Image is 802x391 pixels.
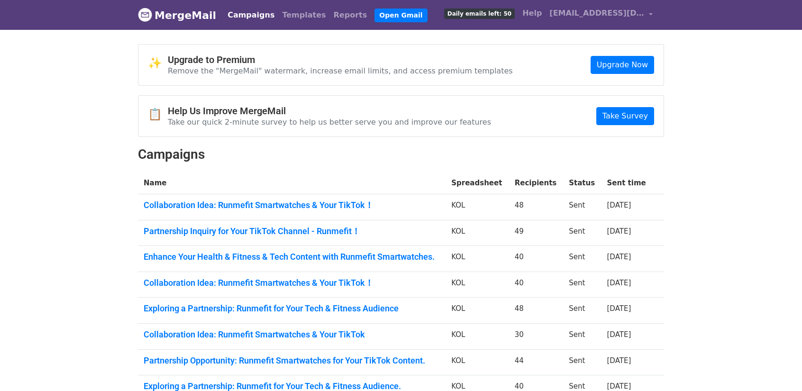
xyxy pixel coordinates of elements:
[601,172,653,194] th: Sent time
[148,108,168,121] span: 📋
[509,194,564,220] td: 48
[509,246,564,272] td: 40
[446,172,509,194] th: Spreadsheet
[591,56,654,74] a: Upgrade Now
[330,6,371,25] a: Reports
[596,107,654,125] a: Take Survey
[509,220,564,246] td: 49
[563,298,601,324] td: Sent
[509,172,564,194] th: Recipients
[144,355,440,366] a: Partnership Opportunity: Runmefit Smartwatches for Your TikTok Content.
[607,304,631,313] a: [DATE]
[519,4,546,23] a: Help
[509,324,564,350] td: 30
[278,6,329,25] a: Templates
[440,4,519,23] a: Daily emails left: 50
[563,349,601,375] td: Sent
[563,324,601,350] td: Sent
[549,8,644,19] span: [EMAIL_ADDRESS][DOMAIN_NAME]
[168,117,491,127] p: Take our quick 2-minute survey to help us better serve you and improve our features
[563,272,601,298] td: Sent
[168,66,513,76] p: Remove the "MergeMail" watermark, increase email limits, and access premium templates
[138,8,152,22] img: MergeMail logo
[607,253,631,261] a: [DATE]
[138,172,446,194] th: Name
[607,227,631,236] a: [DATE]
[144,200,440,210] a: Collaboration Idea: Runmefit Smartwatches & Your TikTok！
[168,105,491,117] h4: Help Us Improve MergeMail
[446,272,509,298] td: KOL
[446,194,509,220] td: KOL
[607,330,631,339] a: [DATE]
[563,246,601,272] td: Sent
[607,201,631,209] a: [DATE]
[144,252,440,262] a: Enhance Your Health & Fitness & Tech Content with Runmefit Smartwatches.
[444,9,515,19] span: Daily emails left: 50
[224,6,278,25] a: Campaigns
[546,4,656,26] a: [EMAIL_ADDRESS][DOMAIN_NAME]
[755,346,802,391] iframe: Chat Widget
[446,220,509,246] td: KOL
[607,279,631,287] a: [DATE]
[563,172,601,194] th: Status
[607,356,631,365] a: [DATE]
[138,5,216,25] a: MergeMail
[138,146,664,163] h2: Campaigns
[607,382,631,391] a: [DATE]
[144,226,440,236] a: Partnership Inquiry for Your TikTok Channel - Runmefit！
[509,298,564,324] td: 48
[144,329,440,340] a: Collaboration Idea: Runmefit Smartwatches & Your TikTok
[374,9,427,22] a: Open Gmail
[563,220,601,246] td: Sent
[144,303,440,314] a: Exploring a Partnership: Runmefit for Your Tech & Fitness Audience
[446,246,509,272] td: KOL
[509,272,564,298] td: 40
[446,298,509,324] td: KOL
[168,54,513,65] h4: Upgrade to Premium
[446,349,509,375] td: KOL
[446,324,509,350] td: KOL
[563,194,601,220] td: Sent
[509,349,564,375] td: 44
[144,278,440,288] a: Collaboration Idea: Runmefit Smartwatches & Your TikTok！
[148,56,168,70] span: ✨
